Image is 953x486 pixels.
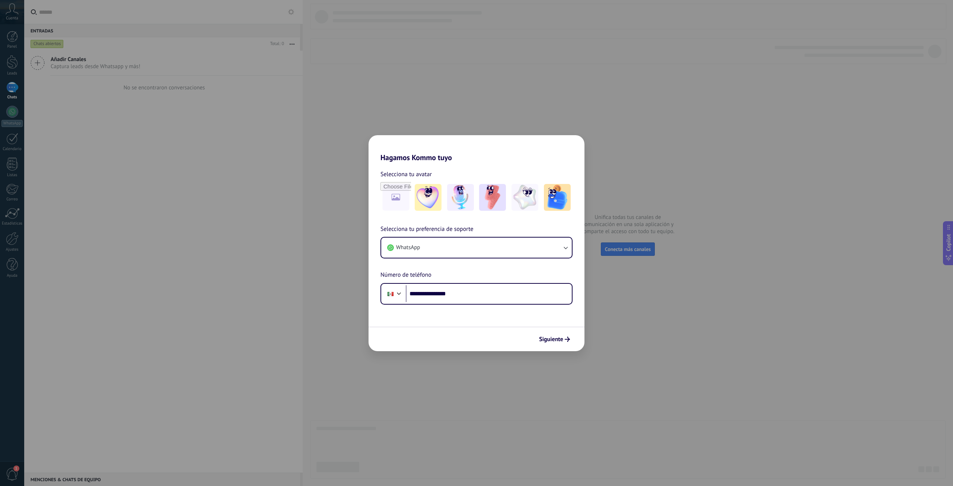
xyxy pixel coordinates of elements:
[415,184,442,211] img: -1.jpeg
[536,333,573,346] button: Siguiente
[380,270,431,280] span: Número de teléfono
[544,184,571,211] img: -5.jpeg
[479,184,506,211] img: -3.jpeg
[539,337,563,342] span: Siguiente
[383,286,398,302] div: Mexico: + 52
[396,244,420,251] span: WhatsApp
[369,135,584,162] h2: Hagamos Kommo tuyo
[381,238,572,258] button: WhatsApp
[380,225,474,234] span: Selecciona tu preferencia de soporte
[447,184,474,211] img: -2.jpeg
[511,184,538,211] img: -4.jpeg
[380,169,432,179] span: Selecciona tu avatar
